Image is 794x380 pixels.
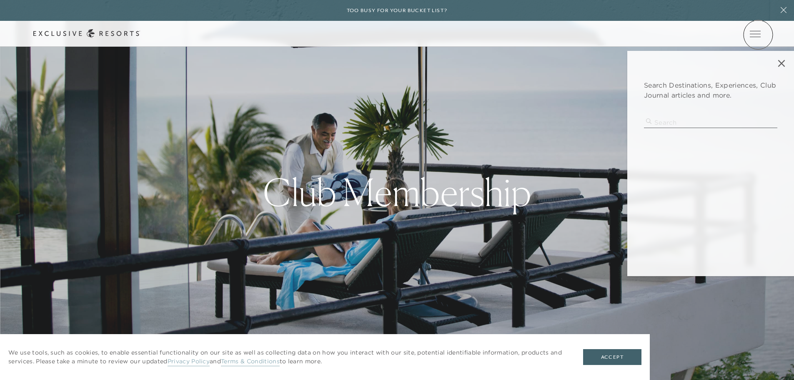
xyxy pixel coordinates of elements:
[8,348,566,366] p: We use tools, such as cookies, to enable essential functionality on our site as well as collectin...
[221,357,280,366] a: Terms & Conditions
[168,357,210,366] a: Privacy Policy
[644,80,777,100] p: Search Destinations, Experiences, Club Journal articles and more.
[583,349,641,365] button: Accept
[644,117,777,128] input: Search
[347,7,448,15] h6: Too busy for your bucket list?
[750,31,761,37] button: Open navigation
